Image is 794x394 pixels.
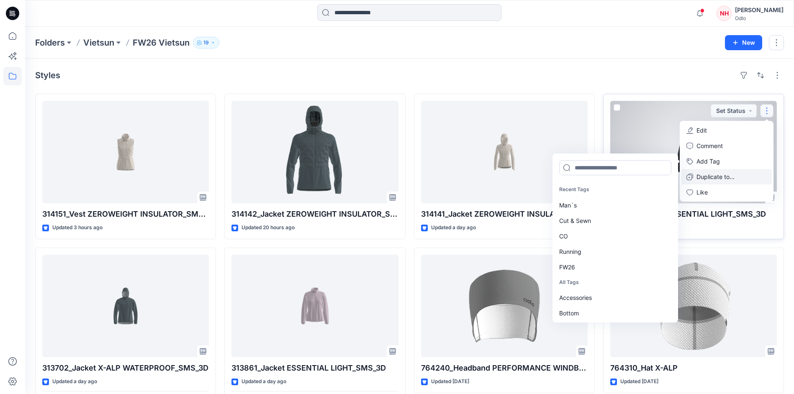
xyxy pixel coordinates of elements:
[42,362,209,374] p: 313702_Jacket X-ALP WATERPROOF_SMS_3D
[242,223,295,232] p: Updated 20 hours ago
[231,208,398,220] p: 314142_Jacket ZEROWEIGHT INSULATOR_SMS_3D
[610,362,777,374] p: 764310_Hat X-ALP
[431,223,476,232] p: Updated a day ago
[554,213,675,228] div: Cut & Sewn
[554,244,675,259] div: Running
[421,208,588,220] p: 314141_Jacket ZEROWEIGHT INSULATOR_SMS_3D
[203,38,209,47] p: 19
[35,37,65,49] a: Folders
[554,197,675,213] div: Man`s
[231,101,398,203] a: 314142_Jacket ZEROWEIGHT INSULATOR_SMS_3D
[35,70,60,80] h4: Styles
[52,223,103,232] p: Updated 3 hours ago
[610,101,777,203] a: 313862_Jacket ESSENTIAL LIGHT_SMS_3D
[554,182,675,197] p: Recent Tags
[610,208,777,220] p: 313862_Jacket ESSENTIAL LIGHT_SMS_3D
[681,123,772,138] a: Edit
[620,377,658,386] p: Updated [DATE]
[696,188,708,197] p: Like
[696,126,707,135] p: Edit
[554,290,675,305] div: Accessories
[231,255,398,357] a: 313861_Jacket ESSENTIAL LIGHT_SMS_3D
[431,377,469,386] p: Updated [DATE]
[421,101,588,203] a: 314141_Jacket ZEROWEIGHT INSULATOR_SMS_3D
[554,259,675,275] div: FW26
[231,362,398,374] p: 313861_Jacket ESSENTIAL LIGHT_SMS_3D
[193,37,219,49] button: 19
[421,362,588,374] p: 764240_Headband PERFORMANCE WINDBLOCK
[42,101,209,203] a: 314151_Vest ZEROWEIGHT INSULATOR_SMS_3D
[83,37,114,49] a: Vietsun
[610,255,777,357] a: 764310_Hat X-ALP
[554,305,675,321] div: Bottom
[133,37,190,49] p: FW26 Vietsun
[554,275,675,290] p: All Tags
[242,377,286,386] p: Updated a day ago
[681,154,772,169] button: Add Tag
[52,377,97,386] p: Updated a day ago
[725,35,762,50] button: New
[696,141,723,150] p: Comment
[42,255,209,357] a: 313702_Jacket X-ALP WATERPROOF_SMS_3D
[42,208,209,220] p: 314151_Vest ZEROWEIGHT INSULATOR_SMS_3D
[696,172,735,181] p: Duplicate to...
[717,6,732,21] div: NH
[735,15,784,21] div: Odlo
[554,228,675,244] div: CO
[421,255,588,357] a: 764240_Headband PERFORMANCE WINDBLOCK
[735,5,784,15] div: [PERSON_NAME]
